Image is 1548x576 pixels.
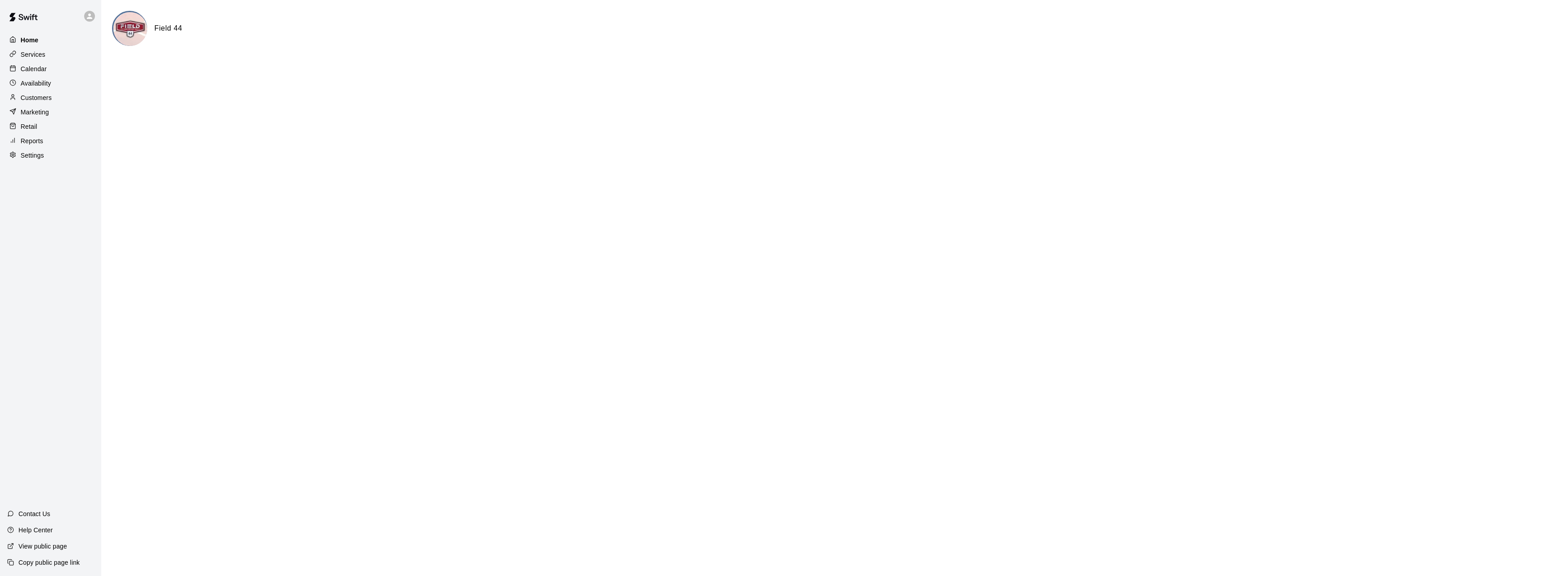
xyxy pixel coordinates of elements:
img: Field 44 logo [113,12,147,46]
p: View public page [18,542,67,551]
p: Home [21,36,39,45]
h6: Field 44 [154,23,182,34]
a: Settings [7,149,94,162]
p: Settings [21,151,44,160]
a: Retail [7,120,94,133]
p: Contact Us [18,509,50,518]
a: Reports [7,134,94,148]
p: Calendar [21,64,47,73]
a: Home [7,33,94,47]
p: Reports [21,136,43,145]
p: Marketing [21,108,49,117]
a: Services [7,48,94,61]
a: Calendar [7,62,94,76]
a: Marketing [7,105,94,119]
a: Availability [7,77,94,90]
p: Retail [21,122,37,131]
p: Services [21,50,45,59]
p: Availability [21,79,51,88]
p: Help Center [18,526,53,535]
p: Customers [21,93,52,102]
a: Customers [7,91,94,104]
p: Copy public page link [18,558,80,567]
